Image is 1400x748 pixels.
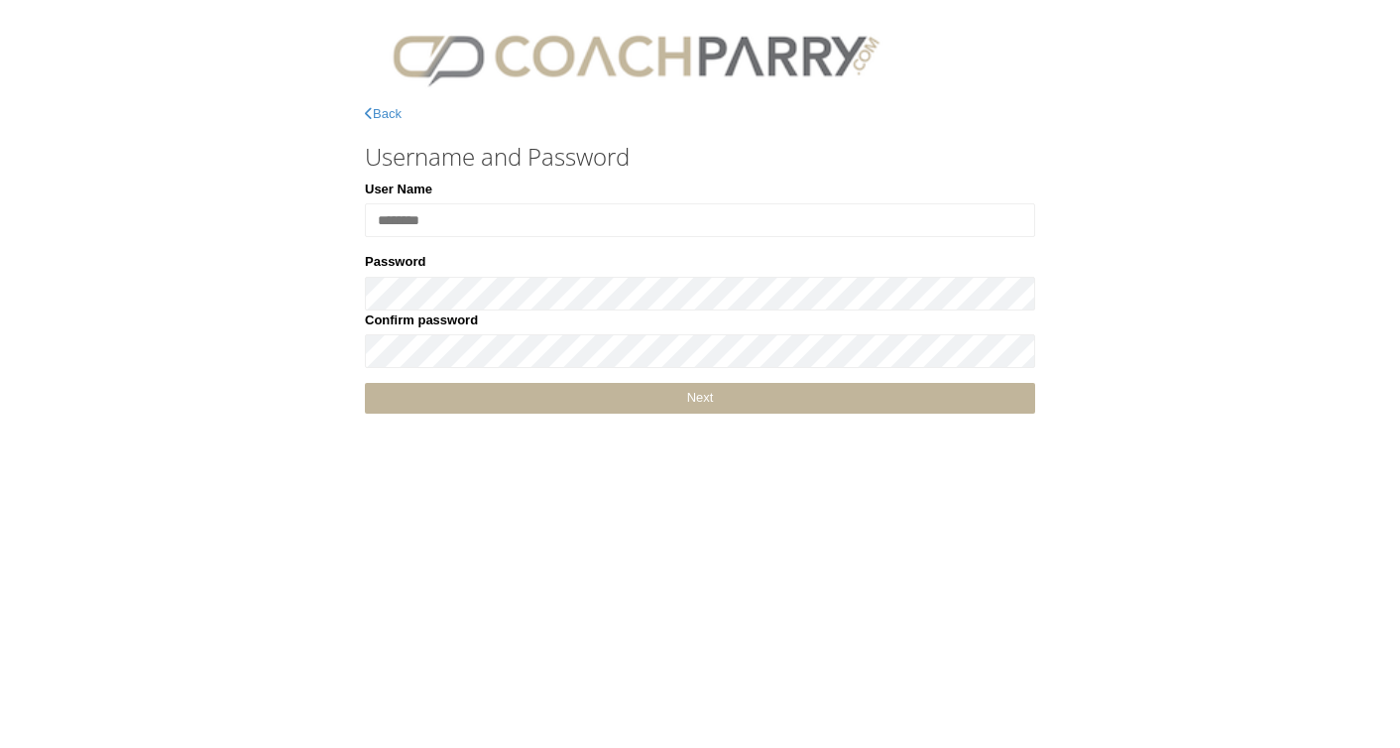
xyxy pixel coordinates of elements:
[365,106,402,121] a: Back
[365,180,432,199] label: User Name
[365,311,478,330] label: Confirm password
[365,252,425,272] label: Password
[365,144,1035,170] h3: Username and Password
[365,383,1035,414] a: Next
[365,20,906,94] img: CPlogo.png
